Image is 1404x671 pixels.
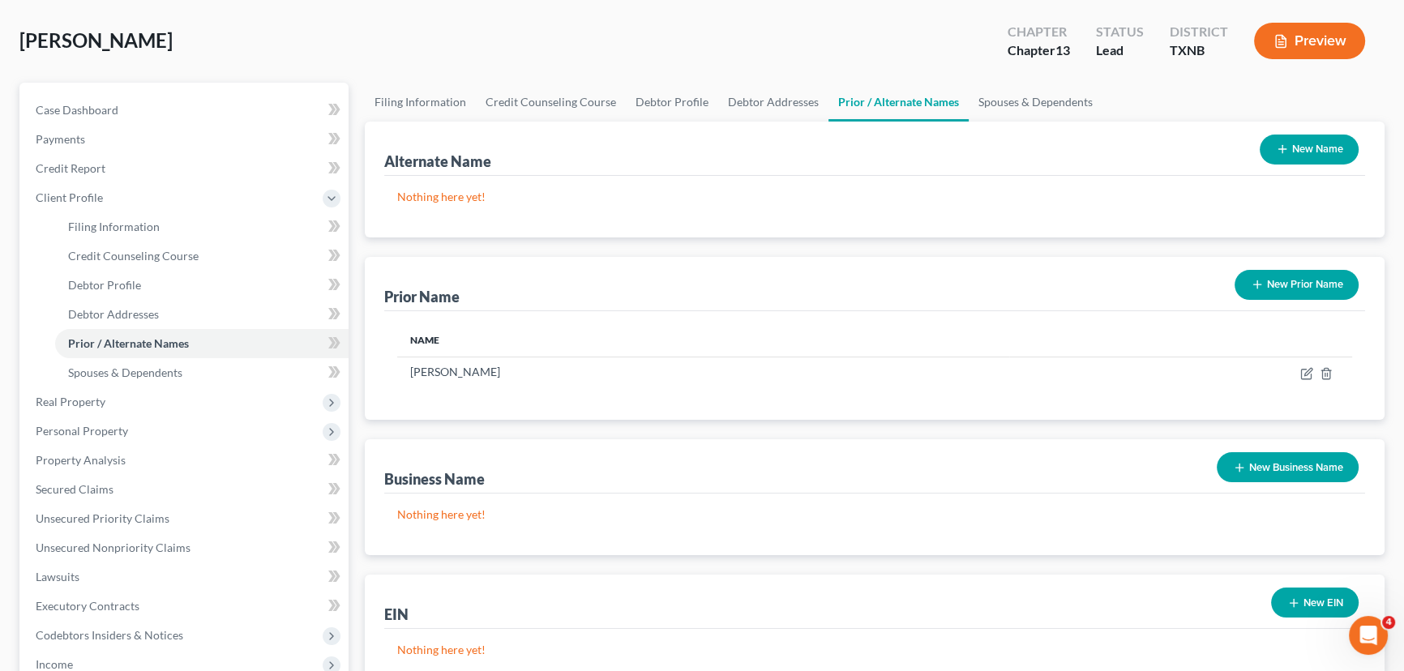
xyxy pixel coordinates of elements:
[1260,135,1359,165] button: New Name
[1096,41,1144,60] div: Lead
[1254,23,1365,59] button: Preview
[397,642,1352,658] p: Nothing here yet!
[55,358,349,387] a: Spouses & Dependents
[55,271,349,300] a: Debtor Profile
[1096,23,1144,41] div: Status
[1008,23,1070,41] div: Chapter
[36,657,73,671] span: Income
[68,365,182,379] span: Spouses & Dependents
[23,125,349,154] a: Payments
[1055,42,1070,58] span: 13
[36,482,113,496] span: Secured Claims
[397,357,1009,387] td: [PERSON_NAME]
[476,83,626,122] a: Credit Counseling Course
[36,103,118,117] span: Case Dashboard
[55,329,349,358] a: Prior / Alternate Names
[19,28,173,52] span: [PERSON_NAME]
[1217,452,1359,482] button: New Business Name
[23,154,349,183] a: Credit Report
[68,220,160,233] span: Filing Information
[68,336,189,350] span: Prior / Alternate Names
[36,541,190,554] span: Unsecured Nonpriority Claims
[23,533,349,562] a: Unsecured Nonpriority Claims
[68,278,141,292] span: Debtor Profile
[384,469,485,489] div: Business Name
[626,83,718,122] a: Debtor Profile
[23,592,349,621] a: Executory Contracts
[55,300,349,329] a: Debtor Addresses
[36,628,183,642] span: Codebtors Insiders & Notices
[1170,41,1228,60] div: TXNB
[718,83,828,122] a: Debtor Addresses
[36,599,139,613] span: Executory Contracts
[55,241,349,271] a: Credit Counseling Course
[1235,270,1359,300] button: New Prior Name
[397,324,1009,357] th: Name
[1170,23,1228,41] div: District
[1271,588,1359,618] button: New EIN
[36,161,105,175] span: Credit Report
[68,249,199,263] span: Credit Counseling Course
[384,152,491,171] div: Alternate Name
[969,83,1102,122] a: Spouses & Dependents
[36,424,128,438] span: Personal Property
[36,132,85,146] span: Payments
[36,395,105,408] span: Real Property
[36,511,169,525] span: Unsecured Priority Claims
[384,605,409,624] div: EIN
[23,446,349,475] a: Property Analysis
[36,570,79,583] span: Lawsuits
[397,189,1352,205] p: Nothing here yet!
[68,307,159,321] span: Debtor Addresses
[23,96,349,125] a: Case Dashboard
[23,504,349,533] a: Unsecured Priority Claims
[828,83,969,122] a: Prior / Alternate Names
[23,475,349,504] a: Secured Claims
[1382,616,1395,629] span: 4
[55,212,349,241] a: Filing Information
[36,453,126,467] span: Property Analysis
[23,562,349,592] a: Lawsuits
[1349,616,1388,655] iframe: Intercom live chat
[36,190,103,204] span: Client Profile
[365,83,476,122] a: Filing Information
[1008,41,1070,60] div: Chapter
[384,287,460,306] div: Prior Name
[397,506,1352,523] p: Nothing here yet!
